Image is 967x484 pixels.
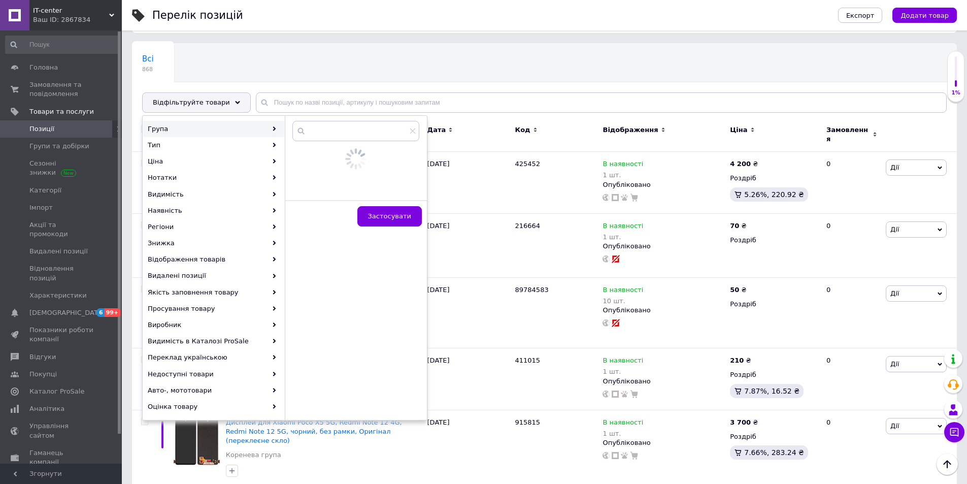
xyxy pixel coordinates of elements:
span: В наявності [603,418,643,429]
span: Товари та послуги [29,107,94,116]
div: Опубліковано [603,242,725,251]
b: 50 [730,286,739,294]
div: Оцінка товару [143,399,284,415]
button: Наверх [937,454,958,475]
div: Видимість [143,186,284,203]
span: Дії [890,289,899,297]
span: 868 [142,66,154,73]
button: Додати товар [892,8,957,23]
div: 10 шт. [603,297,643,305]
b: 210 [730,357,744,364]
span: Аналітика [29,404,64,413]
span: Покупці [29,370,57,379]
button: Застосувати [357,206,422,227]
div: Опубліковано [603,306,725,315]
span: 425452 [515,160,541,168]
div: ₴ [730,159,758,169]
div: Авто-, мототовари [143,382,284,399]
div: Просування товару [143,301,284,317]
span: Код [515,125,530,135]
div: 0 [820,277,883,348]
span: Показники роботи компанії [29,326,94,344]
div: Тип [143,137,284,153]
span: В наявності [603,357,643,367]
span: Відфільтруйте товари [153,99,230,106]
span: Дії [890,422,899,430]
div: Нотатки [143,170,284,186]
div: Недоступні товари [143,366,284,382]
div: Роздріб [730,300,818,309]
span: Групи та добірки [29,142,89,151]
input: Пошук [5,36,120,54]
span: Замовлення [826,125,870,144]
div: Опубліковано [603,438,725,447]
div: Виробник [143,317,284,333]
span: Дата [427,125,446,135]
span: Дії [890,225,899,233]
div: [DATE] [425,277,513,348]
div: Опубліковано [603,377,725,386]
span: Додати товар [901,12,949,19]
span: Головна [29,63,58,72]
span: [DEMOGRAPHIC_DATA] [29,308,105,317]
div: Ваш ID: 2867834 [33,15,122,24]
span: В наявності [603,222,643,233]
a: Дисплей для Xiaomi Poco X5 5G, Redmi Note 12 4G, Redmi Note 12 5G, чорний, без рамки, Оригінал (п... [226,418,402,444]
span: Всі [142,54,154,63]
span: 216664 [515,222,541,230]
img: Дисплей для Xiaomi Poco X5 5G, Redmi Note 12 4G, Redmi Note 12 5G, черный, без рамки, Оригинал (п... [173,418,221,466]
b: 70 [730,222,739,230]
span: В наявності [603,160,643,171]
span: Управління сайтом [29,422,94,440]
div: Регіони [143,219,284,235]
button: Експорт [838,8,883,23]
span: Відновлення позицій [29,264,94,282]
div: 1 шт. [603,233,643,241]
div: 0 [820,213,883,277]
span: 7.66%, 283.24 ₴ [744,448,804,457]
div: Ціна [143,153,284,170]
span: 5.26%, 220.92 ₴ [744,190,804,199]
div: Роздріб [730,174,818,183]
span: Відображення [603,125,658,135]
span: В наявності [603,286,643,297]
span: 6 [96,308,105,317]
span: Категорії [29,186,61,195]
span: Застосувати [368,212,411,220]
div: 1 шт. [603,171,643,179]
div: 0 [820,348,883,410]
div: Видимість в Каталозі ProSale [143,333,284,349]
div: ₴ [730,285,746,295]
button: Чат з покупцем [944,422,964,442]
div: Якість заповнення товару [143,284,284,301]
span: IT-center [33,6,109,15]
div: [DATE] [425,348,513,410]
span: Відгуки [29,352,56,362]
span: 89784583 [515,286,549,294]
span: Ціна [730,125,747,135]
a: Коренева група [226,450,281,460]
div: [DATE] [425,213,513,277]
div: Опубліковано [603,180,725,189]
div: ₴ [730,221,746,231]
span: Позиції [29,124,54,134]
span: 915815 [515,418,541,426]
span: Імпорт [29,203,53,212]
span: Замовлення та повідомлення [29,80,94,99]
div: Група [143,121,284,137]
span: Видалені позиції [29,247,88,256]
div: Роздріб [730,432,818,441]
div: Знижка [143,235,284,251]
div: Видалені позиції [143,268,284,284]
span: 411015 [515,357,541,364]
span: Каталог ProSale [29,387,84,396]
span: Експорт [846,12,875,19]
span: Дії [890,360,899,368]
div: 1 шт. [603,368,643,375]
span: Дії [890,164,899,171]
b: 3 700 [730,418,751,426]
div: 1 шт. [603,430,643,437]
div: ₴ [730,356,751,365]
div: Перелік позицій [152,10,243,21]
